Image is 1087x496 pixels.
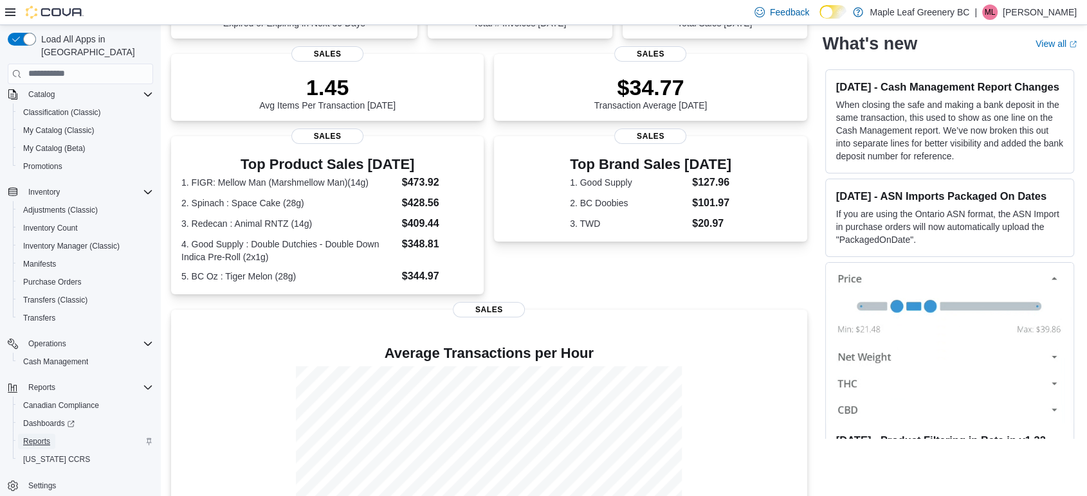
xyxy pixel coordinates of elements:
span: Purchase Orders [23,277,82,287]
button: Inventory [3,183,158,201]
dd: $473.92 [402,175,474,190]
h2: What's new [823,33,917,54]
button: My Catalog (Beta) [13,139,158,157]
button: Manifests [13,255,158,273]
span: Manifests [18,256,153,272]
a: Transfers [18,310,60,326]
button: [US_STATE] CCRS [13,450,158,468]
dd: $344.97 [402,269,474,284]
button: Catalog [23,87,60,102]
div: Michelle Lim [982,4,998,20]
span: Canadian Compliance [18,398,153,413]
h3: Top Brand Sales [DATE] [570,157,731,172]
a: [US_STATE] CCRS [18,452,95,467]
span: Load All Apps in [GEOGRAPHIC_DATA] [36,33,153,58]
span: Dashboards [18,416,153,431]
span: Transfers [18,310,153,326]
h3: [DATE] - Product Filtering in Beta in v1.32 [836,434,1063,447]
button: Adjustments (Classic) [13,201,158,219]
a: Inventory Manager (Classic) [18,238,125,254]
span: Sales [291,46,363,62]
span: Promotions [23,161,62,172]
button: Inventory Manager (Classic) [13,237,158,255]
a: Reports [18,434,55,449]
span: Washington CCRS [18,452,153,467]
button: Reports [3,378,158,396]
dt: 2. BC Doobies [570,197,687,209]
span: Feedback [770,6,809,19]
span: Inventory [23,184,153,200]
span: My Catalog (Classic) [23,125,95,136]
a: Cash Management [18,354,93,369]
span: Sales [291,128,363,144]
span: Inventory Count [18,220,153,236]
h4: Average Transactions per Hour [181,346,797,361]
dt: 4. Good Supply : Double Dutchies - Double Down Indica Pre-Roll (2x1g) [181,238,397,263]
dd: $20.97 [692,216,731,231]
span: Inventory Manager (Classic) [23,241,120,251]
span: Canadian Compliance [23,400,99,411]
span: Dashboards [23,418,75,429]
a: Classification (Classic) [18,105,106,120]
dd: $127.96 [692,175,731,190]
button: Classification (Classic) [13,103,158,121]
p: $34.77 [594,75,708,100]
span: Operations [23,336,153,351]
span: Sales [614,46,686,62]
button: Operations [23,336,71,351]
a: Promotions [18,159,68,174]
a: My Catalog (Classic) [18,123,100,138]
button: Transfers (Classic) [13,291,158,309]
span: Catalog [23,87,153,102]
a: Purchase Orders [18,274,87,290]
span: Adjustments (Classic) [23,205,98,215]
span: My Catalog (Beta) [23,143,86,154]
p: If you are using the Ontario ASN format, the ASN Import in purchase orders will now automatically... [836,208,1063,246]
span: Inventory [28,187,60,197]
span: Inventory Manager (Classic) [18,238,153,254]
p: 1.45 [259,75,396,100]
span: Cash Management [23,357,88,367]
a: Dashboards [13,414,158,432]
button: Inventory Count [13,219,158,237]
span: Reports [23,436,50,447]
a: Dashboards [18,416,80,431]
span: My Catalog (Beta) [18,141,153,156]
button: Transfers [13,309,158,327]
span: Classification (Classic) [18,105,153,120]
span: Promotions [18,159,153,174]
p: [PERSON_NAME] [1003,4,1077,20]
a: Transfers (Classic) [18,292,93,308]
span: Operations [28,339,66,349]
span: Adjustments (Classic) [18,202,153,218]
p: Maple Leaf Greenery BC [870,4,969,20]
button: Promotions [13,157,158,175]
span: Classification (Classic) [23,107,101,118]
a: Canadian Compliance [18,398,104,413]
dd: $101.97 [692,195,731,211]
a: View allExternal link [1036,39,1077,49]
button: Operations [3,335,158,353]
span: Inventory Count [23,223,78,233]
span: Reports [28,382,55,393]
div: Avg Items Per Transaction [DATE] [259,75,396,111]
dt: 3. Redecan : Animal RNTZ (14g) [181,217,397,230]
span: Settings [28,481,56,491]
button: My Catalog (Classic) [13,121,158,139]
div: Transaction Average [DATE] [594,75,708,111]
a: Manifests [18,256,61,272]
dt: 3. TWD [570,217,687,230]
span: Sales [453,302,525,317]
span: Catalog [28,89,55,100]
a: Inventory Count [18,220,83,236]
p: When closing the safe and making a bank deposit in the same transaction, this used to show as one... [836,98,1063,163]
a: Settings [23,478,61,493]
p: | [974,4,977,20]
span: Transfers (Classic) [23,295,87,305]
span: Purchase Orders [18,274,153,290]
dt: 2. Spinach : Space Cake (28g) [181,197,397,209]
h3: Top Product Sales [DATE] [181,157,473,172]
span: Sales [614,128,686,144]
dd: $428.56 [402,195,474,211]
